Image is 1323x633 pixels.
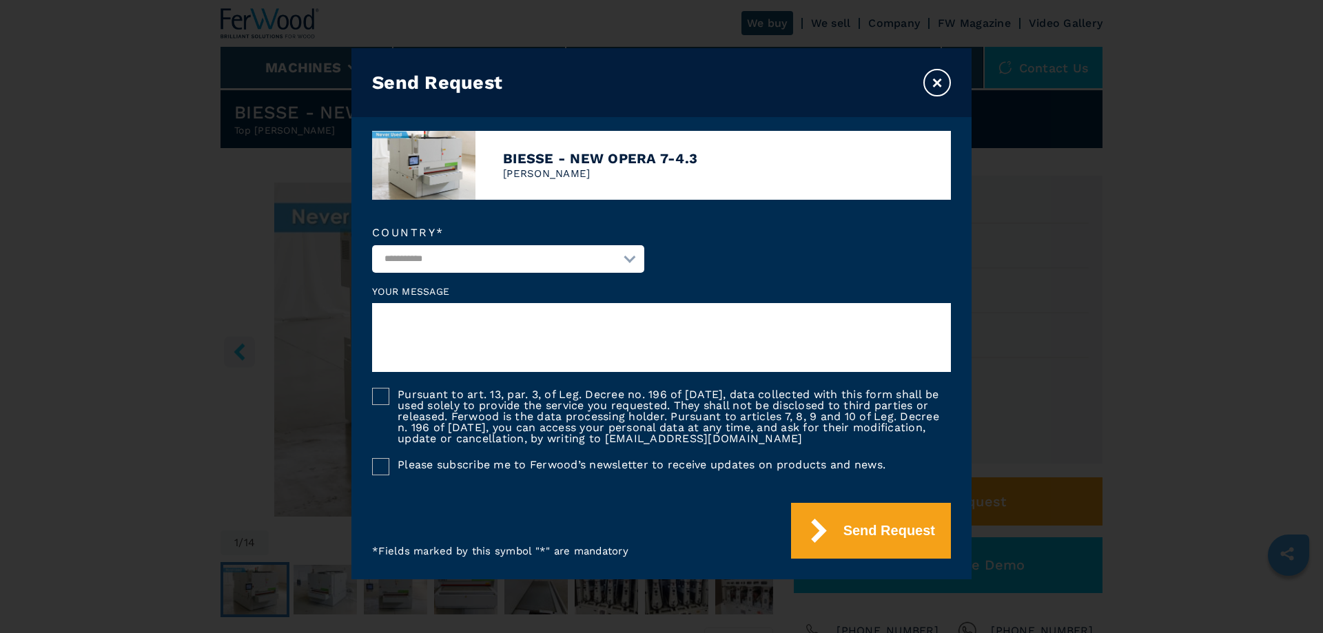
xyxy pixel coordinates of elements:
[791,503,951,559] button: Send Request
[389,458,885,470] label: Please subscribe me to Ferwood’s newsletter to receive updates on products and news.
[372,287,951,296] label: Your message
[372,131,475,200] img: image
[389,388,951,444] label: Pursuant to art. 13, par. 3, of Leg. Decree no. 196 of [DATE], data collected with this form shal...
[372,227,644,238] label: Country
[503,167,697,181] p: [PERSON_NAME]
[503,150,697,167] h4: BIESSE - NEW OPERA 7-4.3
[923,69,951,96] button: ×
[372,544,628,559] p: * Fields marked by this symbol "*" are mandatory
[372,72,502,94] h3: Send Request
